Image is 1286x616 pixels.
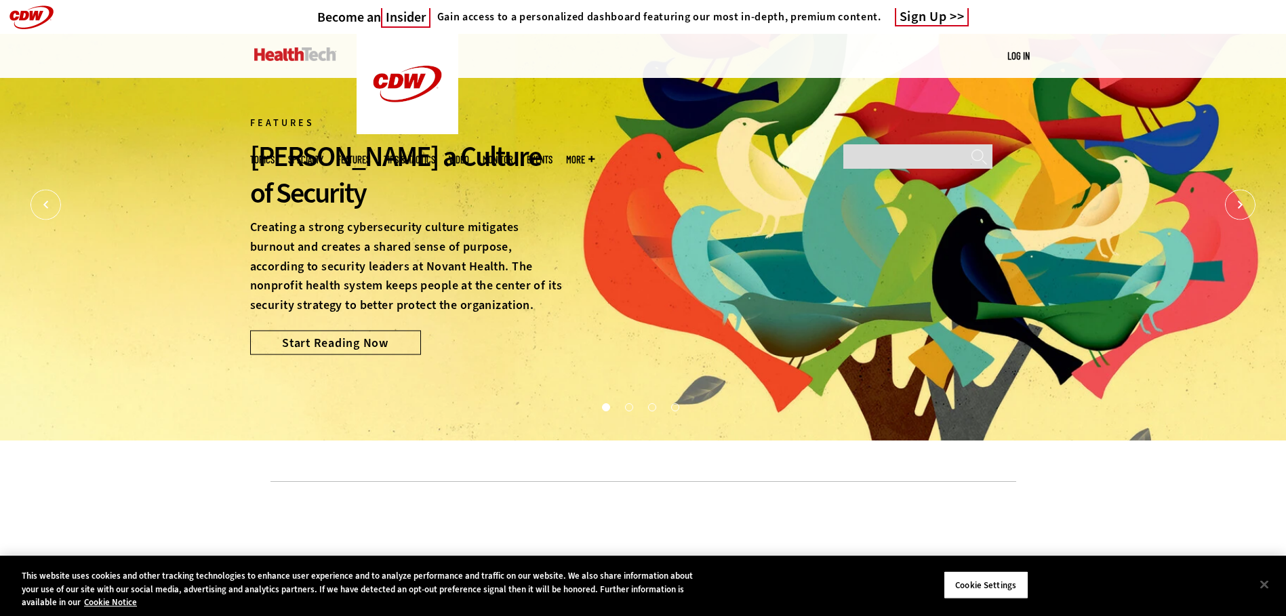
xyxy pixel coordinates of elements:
[250,330,421,354] a: Start Reading Now
[384,155,435,165] a: Tips & Tactics
[317,9,430,26] h3: Become an
[31,190,61,220] button: Prev
[381,8,430,28] span: Insider
[1225,190,1255,220] button: Next
[337,155,370,165] a: Features
[437,10,881,24] h4: Gain access to a personalized dashboard featuring our most in-depth, premium content.
[22,569,707,609] div: This website uses cookies and other tracking technologies to enhance user experience and to analy...
[1249,569,1279,599] button: Close
[566,155,595,165] span: More
[648,403,655,410] button: 3 of 4
[449,155,469,165] a: Video
[625,403,632,410] button: 2 of 4
[430,10,881,24] a: Gain access to a personalized dashboard featuring our most in-depth, premium content.
[944,571,1028,599] button: Cookie Settings
[288,155,323,165] span: Specialty
[1007,49,1030,63] div: User menu
[1007,49,1030,62] a: Log in
[602,403,609,410] button: 1 of 4
[250,138,565,211] div: [PERSON_NAME] a Culture of Security
[357,123,458,138] a: CDW
[397,502,890,563] iframe: advertisement
[254,47,336,61] img: Home
[84,596,137,608] a: More information about your privacy
[895,8,969,26] a: Sign Up
[671,403,678,410] button: 4 of 4
[357,34,458,134] img: Home
[250,155,275,165] span: Topics
[527,155,552,165] a: Events
[483,155,513,165] a: MonITor
[250,218,565,315] p: Creating a strong cybersecurity culture mitigates burnout and creates a shared sense of purpose, ...
[317,9,430,26] a: Become anInsider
